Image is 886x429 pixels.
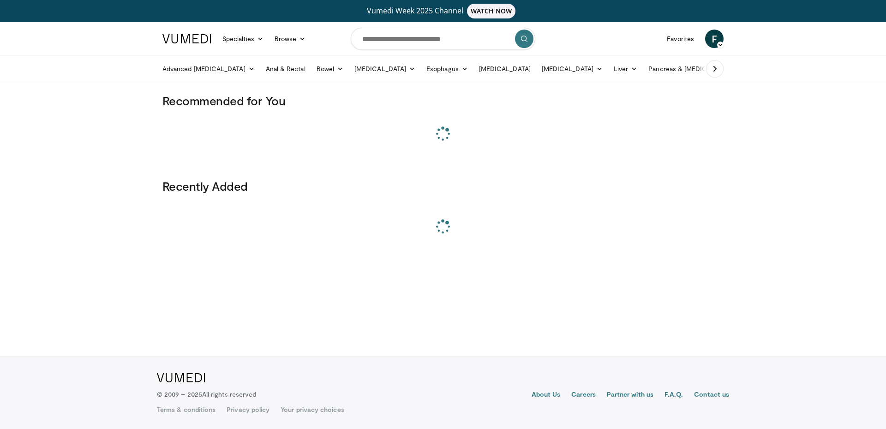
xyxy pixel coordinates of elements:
a: Terms & conditions [157,405,216,414]
h3: Recently Added [162,179,724,193]
a: Liver [608,60,643,78]
a: Browse [269,30,311,48]
a: F [705,30,724,48]
span: All rights reserved [202,390,256,398]
a: Advanced [MEDICAL_DATA] [157,60,260,78]
a: About Us [532,390,561,401]
a: Privacy policy [227,405,269,414]
a: [MEDICAL_DATA] [349,60,421,78]
a: Careers [571,390,596,401]
a: Contact us [694,390,729,401]
a: Anal & Rectal [260,60,311,78]
a: Partner with us [607,390,653,401]
a: Your privacy choices [281,405,344,414]
h3: Recommended for You [162,93,724,108]
img: VuMedi Logo [157,373,205,382]
input: Search topics, interventions [351,28,535,50]
a: Bowel [311,60,349,78]
a: Esophagus [421,60,473,78]
span: WATCH NOW [467,4,516,18]
a: [MEDICAL_DATA] [473,60,536,78]
a: Specialties [217,30,269,48]
p: © 2009 – 2025 [157,390,256,399]
img: VuMedi Logo [162,34,211,43]
a: Vumedi Week 2025 ChannelWATCH NOW [164,4,722,18]
a: F.A.Q. [664,390,683,401]
a: Favorites [661,30,700,48]
a: [MEDICAL_DATA] [536,60,608,78]
a: Pancreas & [MEDICAL_DATA] [643,60,751,78]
